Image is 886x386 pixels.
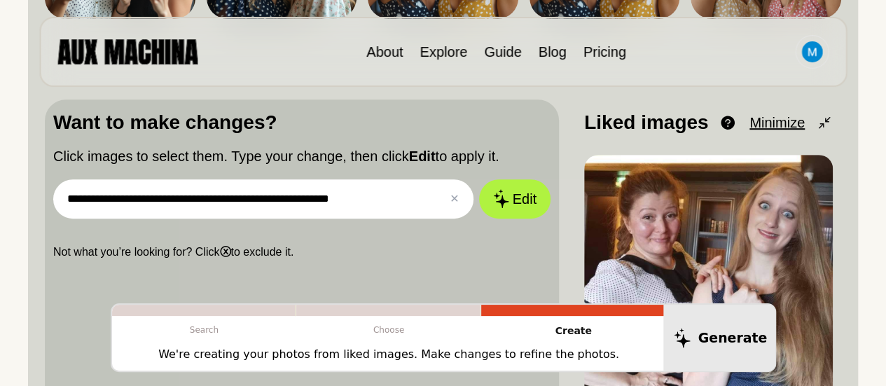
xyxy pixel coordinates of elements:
p: We're creating your photos from liked images. Make changes to refine the photos. [158,346,619,363]
a: Pricing [583,44,626,60]
b: ⓧ [219,246,230,258]
span: Minimize [749,112,805,133]
p: Choose [296,316,481,344]
button: Edit [479,179,551,219]
p: Not what you’re looking for? Click to exclude it. [53,244,551,261]
button: ✕ [450,191,459,207]
p: Search [112,316,297,344]
p: Create [481,316,666,346]
button: Generate [663,303,777,373]
button: Minimize [749,112,833,133]
a: Explore [420,44,467,60]
a: Blog [539,44,567,60]
p: Liked images [584,108,708,137]
b: Edit [409,149,436,164]
a: About [366,44,403,60]
a: Guide [484,44,521,60]
img: AUX MACHINA [57,39,198,64]
img: Avatar [801,41,822,62]
p: Want to make changes? [53,108,551,137]
p: Click images to select them. Type your change, then click to apply it. [53,146,551,167]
